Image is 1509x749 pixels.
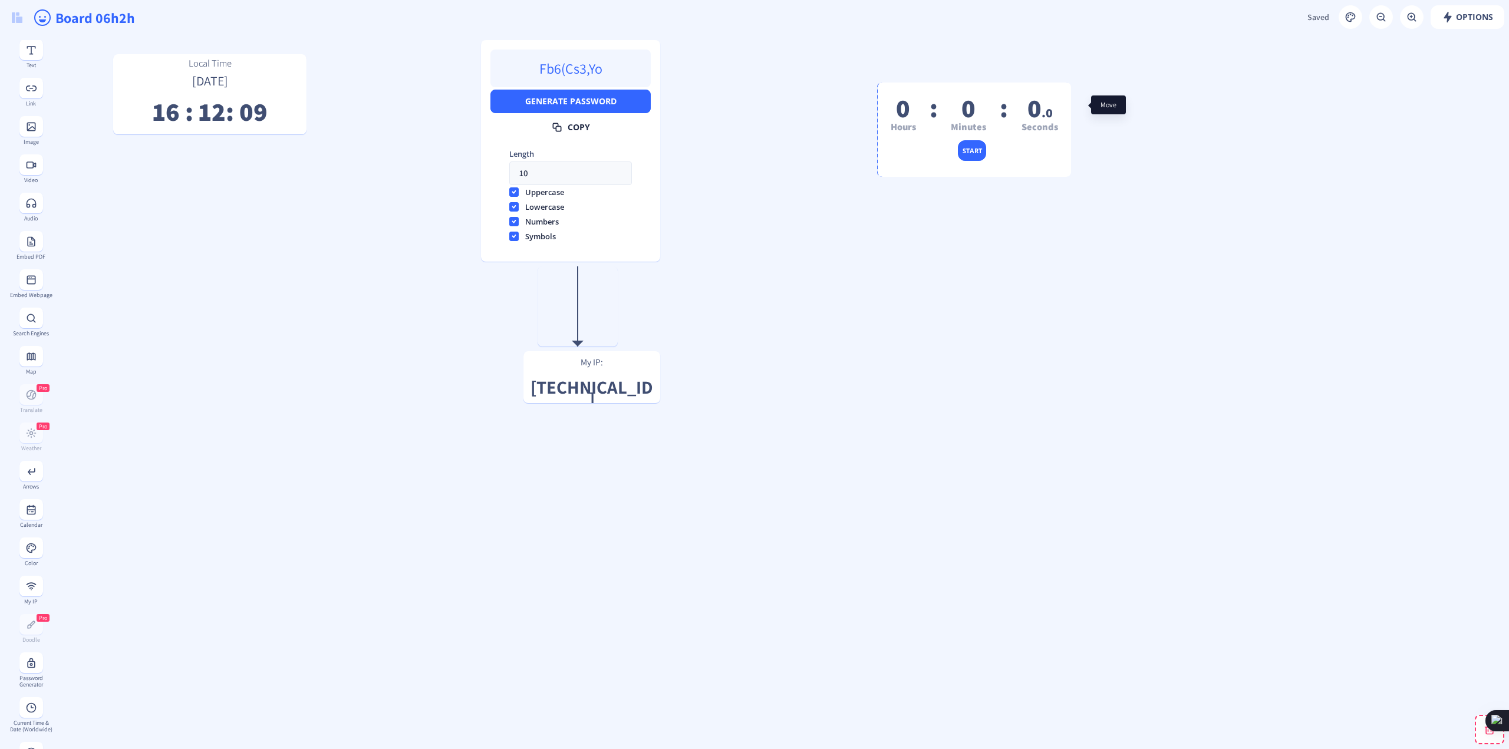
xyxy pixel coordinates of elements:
[1027,91,1053,125] span: 0
[1442,12,1493,22] span: Options
[519,185,564,199] span: uppercase
[519,215,559,229] span: numbers
[39,384,47,392] span: Pro
[490,116,651,139] button: Copy
[9,177,52,183] div: Video
[529,380,655,390] p: [TECHNICAL_ID]
[490,50,651,87] p: Fb6(Cs3,Yo
[1307,12,1329,22] span: Saved
[1431,5,1504,29] button: Options
[33,8,52,27] ion-icon: happy outline
[519,200,564,214] span: lowercase
[523,356,660,368] p: My IP:
[490,90,651,113] button: Generate Password
[9,215,52,222] div: Audio
[1000,102,1008,134] span: :
[9,483,52,490] div: Arrows
[9,598,52,605] div: My IP
[9,720,52,732] div: Current Time & Date (Worldwide)
[9,100,52,107] div: Link
[9,292,52,298] div: Embed Webpage
[9,253,52,260] div: Embed PDF
[9,138,52,145] div: Image
[930,102,938,134] span: :
[896,91,910,125] span: 0
[39,614,47,622] span: Pro
[509,149,632,159] label: length
[9,522,52,528] div: Calendar
[958,140,987,161] button: start
[39,423,47,430] span: Pro
[226,94,268,128] span: : 09
[9,675,52,688] div: Password Generator
[9,330,52,336] div: Search Engines
[12,12,22,23] img: logo.svg
[113,75,307,81] p: [DATE]
[1101,100,1116,110] span: Move
[9,560,52,566] div: Color
[519,229,556,243] span: symbols
[9,368,52,375] div: Map
[189,57,232,70] span: Local Time
[113,105,307,125] p: 16 : 12
[9,62,52,68] div: Text
[961,91,976,125] span: 0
